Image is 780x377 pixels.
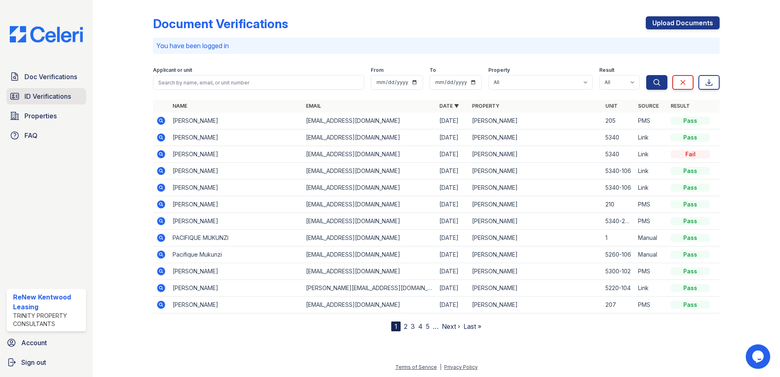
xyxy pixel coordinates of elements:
td: [DATE] [436,113,469,129]
div: ReNew Kentwood Leasing [13,292,83,312]
td: [DATE] [436,263,469,280]
td: Pacifique Mukunzi [169,246,303,263]
button: Sign out [3,354,89,370]
a: Doc Verifications [7,69,86,85]
td: Link [635,129,667,146]
td: [DATE] [436,230,469,246]
td: [DATE] [436,280,469,297]
td: [PERSON_NAME] [469,297,602,313]
input: Search by name, email, or unit number [153,75,364,90]
td: [DATE] [436,146,469,163]
img: CE_Logo_Blue-a8612792a0a2168367f1c8372b55b34899dd931a85d93a1a3d3e32e68fde9ad4.png [3,26,89,42]
div: Pass [671,234,710,242]
td: [PERSON_NAME] [469,246,602,263]
td: [EMAIL_ADDRESS][DOMAIN_NAME] [303,297,436,313]
a: Last » [463,322,481,330]
div: Pass [671,217,710,225]
div: Pass [671,267,710,275]
td: 205 [602,113,635,129]
a: Property [472,103,499,109]
label: To [430,67,436,73]
td: PMS [635,113,667,129]
a: Properties [7,108,86,124]
td: [EMAIL_ADDRESS][DOMAIN_NAME] [303,146,436,163]
td: [EMAIL_ADDRESS][DOMAIN_NAME] [303,180,436,196]
div: Pass [671,184,710,192]
a: Privacy Policy [444,364,478,370]
a: Name [173,103,187,109]
a: Next › [442,322,460,330]
div: Pass [671,251,710,259]
div: Pass [671,117,710,125]
td: [EMAIL_ADDRESS][DOMAIN_NAME] [303,163,436,180]
td: [PERSON_NAME] [469,180,602,196]
td: [PERSON_NAME] [469,129,602,146]
a: 5 [426,322,430,330]
td: 5220-104 [602,280,635,297]
td: 5260-106 [602,246,635,263]
span: Sign out [21,357,46,367]
td: [PERSON_NAME] [169,129,303,146]
td: [EMAIL_ADDRESS][DOMAIN_NAME] [303,263,436,280]
td: PMS [635,213,667,230]
div: 1 [391,322,401,331]
a: ID Verifications [7,88,86,104]
label: Applicant or unit [153,67,192,73]
td: Link [635,146,667,163]
span: … [433,322,439,331]
label: Property [488,67,510,73]
td: Manual [635,230,667,246]
td: [DATE] [436,246,469,263]
a: Account [3,335,89,351]
td: [EMAIL_ADDRESS][DOMAIN_NAME] [303,213,436,230]
span: Account [21,338,47,348]
td: 5340-106 [602,163,635,180]
a: Result [671,103,690,109]
div: Document Verifications [153,16,288,31]
a: 4 [418,322,423,330]
td: 207 [602,297,635,313]
td: [PERSON_NAME] [469,196,602,213]
td: [PERSON_NAME] [169,263,303,280]
a: Date ▼ [439,103,459,109]
td: PMS [635,263,667,280]
a: Terms of Service [395,364,437,370]
td: [PERSON_NAME] [169,146,303,163]
td: [PERSON_NAME] [469,263,602,280]
td: 5340 [602,129,635,146]
label: Result [599,67,614,73]
td: 5300-102 [602,263,635,280]
iframe: chat widget [746,344,772,369]
a: FAQ [7,127,86,144]
td: [DATE] [436,180,469,196]
td: Link [635,180,667,196]
td: [EMAIL_ADDRESS][DOMAIN_NAME] [303,113,436,129]
td: [PERSON_NAME] [169,113,303,129]
td: [PERSON_NAME] [169,196,303,213]
span: Doc Verifications [24,72,77,82]
td: [EMAIL_ADDRESS][DOMAIN_NAME] [303,129,436,146]
span: ID Verifications [24,91,71,101]
td: [PERSON_NAME][EMAIL_ADDRESS][DOMAIN_NAME] [303,280,436,297]
td: [PERSON_NAME] [469,113,602,129]
td: Link [635,280,667,297]
td: 5340-205 [602,213,635,230]
div: Pass [671,200,710,208]
div: Pass [671,133,710,142]
div: Trinity Property Consultants [13,312,83,328]
td: [EMAIL_ADDRESS][DOMAIN_NAME] [303,196,436,213]
td: [PERSON_NAME] [169,213,303,230]
td: [PERSON_NAME] [469,230,602,246]
p: You have been logged in [156,41,716,51]
td: [PERSON_NAME] [169,297,303,313]
span: FAQ [24,131,38,140]
td: 5340-106 [602,180,635,196]
td: PMS [635,196,667,213]
div: Fail [671,150,710,158]
td: [PERSON_NAME] [169,280,303,297]
a: Upload Documents [646,16,720,29]
a: 2 [404,322,408,330]
a: Unit [605,103,618,109]
td: [PERSON_NAME] [469,280,602,297]
div: Pass [671,167,710,175]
